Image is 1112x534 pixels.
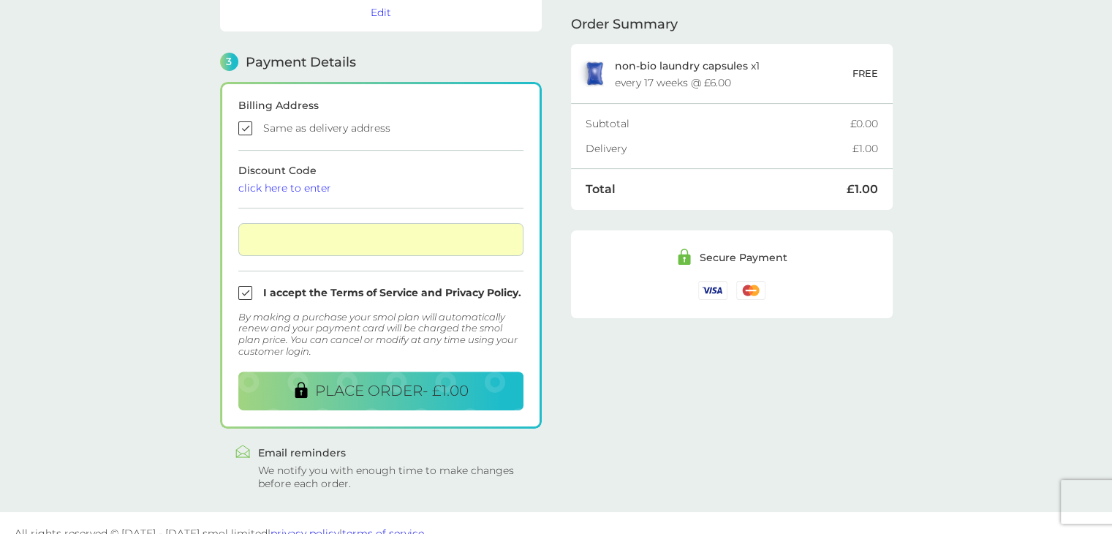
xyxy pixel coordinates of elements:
div: Billing Address [238,100,523,110]
div: Subtotal [586,119,850,129]
div: every 17 weeks @ £6.00 [615,78,731,88]
button: Edit [371,6,391,19]
span: non-bio laundry capsules [615,59,748,72]
div: £0.00 [850,119,878,129]
span: Discount Code [238,164,523,193]
div: Total [586,184,847,195]
span: Payment Details [246,56,356,69]
div: click here to enter [238,183,523,193]
div: Email reminders [258,448,527,458]
div: We notify you with enough time to make changes before each order. [258,464,527,490]
iframe: Secure card payment input frame [244,233,518,246]
button: PLACE ORDER- £1.00 [238,372,523,410]
span: 3 [220,53,238,71]
img: /assets/icons/cards/mastercard.svg [736,281,765,299]
span: PLACE ORDER - £1.00 [315,382,469,399]
p: FREE [852,66,878,81]
div: By making a purchase your smol plan will automatically renew and your payment card will be charge... [238,312,523,357]
div: £1.00 [852,143,878,154]
div: Delivery [586,143,852,154]
div: Secure Payment [700,252,787,263]
img: /assets/icons/cards/visa.svg [698,281,727,299]
span: Order Summary [571,18,678,31]
p: x 1 [615,60,760,72]
div: £1.00 [847,184,878,195]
